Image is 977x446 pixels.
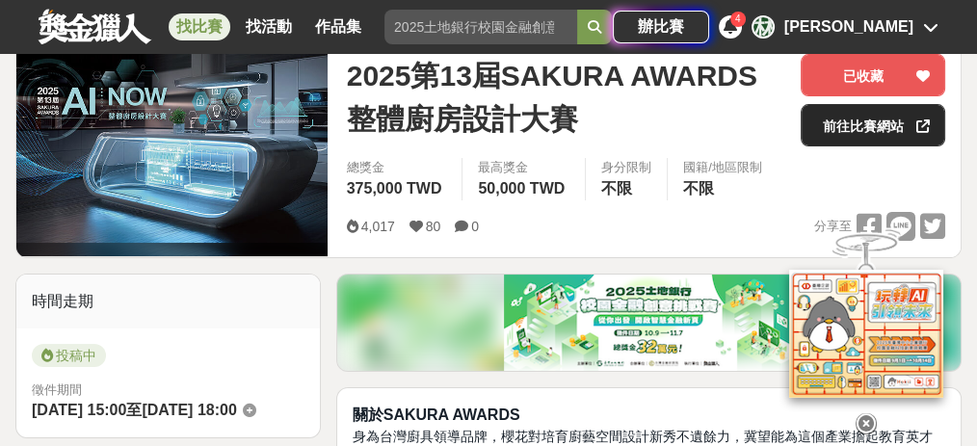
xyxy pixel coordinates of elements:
[126,402,142,418] span: 至
[801,104,945,146] a: 前往比賽網站
[814,212,852,241] span: 分享至
[16,275,320,328] div: 時間走期
[347,54,785,141] span: 2025第13屆SAKURA AWARDS整體廚房設計大賽
[347,180,442,197] span: 375,000 TWD
[169,13,230,40] a: 找比賽
[683,180,714,197] span: 不限
[801,54,945,96] button: 已收藏
[478,158,569,177] span: 最高獎金
[601,180,632,197] span: 不限
[784,15,913,39] div: [PERSON_NAME]
[683,158,762,177] div: 國籍/地區限制
[238,13,300,40] a: 找活動
[307,13,369,40] a: 作品集
[32,402,126,418] span: [DATE] 15:00
[613,11,709,43] a: 辦比賽
[504,275,793,371] img: 384a3c2b-a743-4c00-969e-16378ea05cf2.png
[789,270,943,398] img: d2146d9a-e6f6-4337-9592-8cefde37ba6b.png
[478,180,565,197] span: 50,000 TWD
[752,15,775,39] div: 林
[32,344,106,367] span: 投稿中
[353,407,520,423] strong: 關於SAKURA AWARDS
[471,219,479,234] span: 0
[32,382,82,397] span: 徵件期間
[142,402,236,418] span: [DATE] 18:00
[601,158,651,177] div: 身分限制
[361,219,395,234] span: 4,017
[347,158,447,177] span: 總獎金
[426,219,441,234] span: 80
[735,13,741,24] span: 4
[16,51,328,243] img: Cover Image
[384,10,577,44] input: 2025土地銀行校園金融創意挑戰賽：從你出發 開啟智慧金融新頁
